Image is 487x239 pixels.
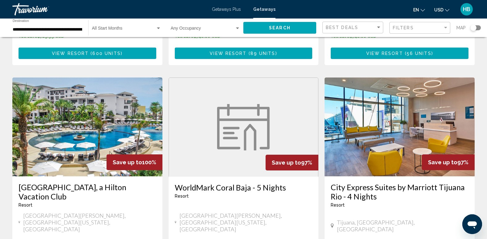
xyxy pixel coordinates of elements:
span: View Resort [210,51,246,56]
span: Map [456,23,466,32]
button: Change currency [434,5,449,14]
span: ( ) [246,51,277,56]
a: Getaways [253,7,275,12]
button: User Menu [459,3,475,16]
span: Filters [393,25,414,30]
span: 89 units [250,51,275,56]
mat-select: Sort by [326,25,381,30]
a: City Express Suites by Marriott Tijuana Rio - 4 Nights [331,182,468,201]
span: Resort [19,203,32,208]
span: Resort [331,203,345,208]
span: Search [269,26,291,31]
button: Change language [413,5,425,14]
button: View Resort(56 units) [331,48,468,59]
span: ( ) [89,51,123,56]
span: [GEOGRAPHIC_DATA][PERSON_NAME], [GEOGRAPHIC_DATA][US_STATE], [GEOGRAPHIC_DATA] [23,212,156,233]
div: 100% [107,154,162,170]
span: Resort [175,194,189,199]
span: ( ) [403,51,433,56]
span: USD [434,7,443,12]
span: Best Deals [326,25,358,30]
span: [GEOGRAPHIC_DATA][PERSON_NAME], [GEOGRAPHIC_DATA][US_STATE], [GEOGRAPHIC_DATA] [179,212,312,233]
span: en [413,7,419,12]
div: 97% [266,155,318,170]
span: View Resort [366,51,403,56]
button: Search [243,22,316,33]
iframe: Button to launch messaging window [462,214,482,234]
span: View Resort [52,51,89,56]
img: RF29E02X.jpg [12,78,162,176]
a: Travorium [12,3,206,15]
a: [GEOGRAPHIC_DATA], a Hilton Vacation Club [19,182,156,201]
a: WorldMark Coral Baja - 5 Nights [175,183,313,192]
span: Save up to [272,159,301,166]
span: Save up to [113,159,142,166]
img: DU80O01X.jpg [325,78,475,176]
span: Tijuana, [GEOGRAPHIC_DATA], [GEOGRAPHIC_DATA] [337,219,468,233]
button: Filter [389,22,450,34]
span: HB [463,6,470,12]
span: 56 units [407,51,431,56]
img: week.svg [217,104,270,150]
button: View Resort(600 units) [19,48,156,59]
span: Save up to [428,159,457,166]
a: Getaways Plus [212,7,241,12]
div: 97% [422,154,475,170]
span: 600 units [92,51,121,56]
button: View Resort(89 units) [175,48,313,59]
